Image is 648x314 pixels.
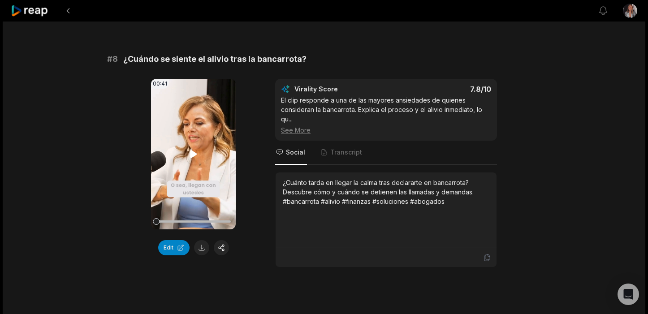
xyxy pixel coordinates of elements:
span: Transcript [330,148,362,157]
div: ¿Cuánto tarda en llegar la calma tras declararte en bancarrota? Descubre cómo y cuándo se detiene... [283,178,489,206]
div: See More [281,125,491,135]
div: Open Intercom Messenger [618,284,639,305]
video: Your browser does not support mp4 format. [151,79,236,229]
span: ¿Cuándo se siente el alivio tras la bancarrota? [123,53,307,65]
div: Virality Score [294,85,391,94]
nav: Tabs [275,141,497,165]
button: Edit [158,240,190,255]
div: 7.8 /10 [395,85,492,94]
span: # 8 [107,53,118,65]
div: El clip responde a una de las mayores ansiedades de quienes consideran la bancarrota. Explica el ... [281,95,491,135]
span: Social [286,148,305,157]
